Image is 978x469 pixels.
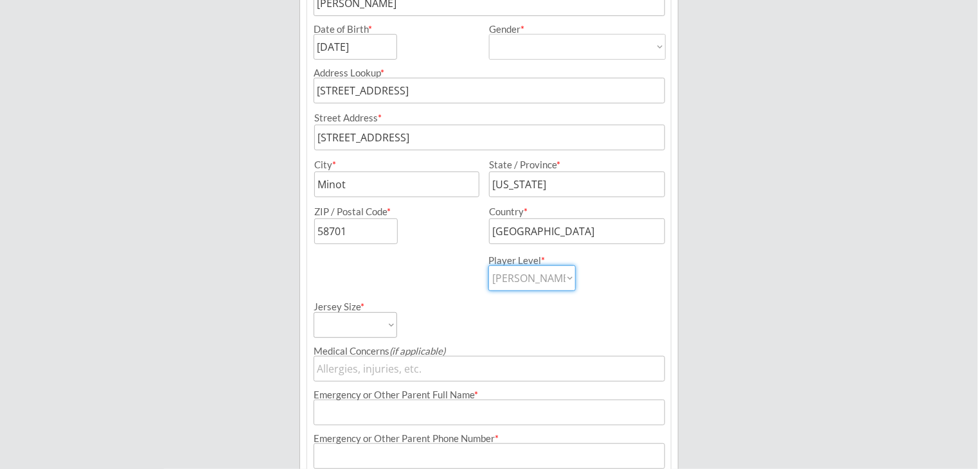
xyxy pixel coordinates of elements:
[314,78,664,103] input: Street, City, Province/State
[489,207,649,217] div: Country
[314,346,664,356] div: Medical Concerns
[314,390,664,400] div: Emergency or Other Parent Full Name
[314,24,380,34] div: Date of Birth
[489,160,649,170] div: State / Province
[314,207,477,217] div: ZIP / Postal Code
[314,302,380,312] div: Jersey Size
[314,434,664,443] div: Emergency or Other Parent Phone Number
[489,24,665,34] div: Gender
[389,345,445,357] em: (if applicable)
[314,68,664,78] div: Address Lookup
[314,356,664,382] input: Allergies, injuries, etc.
[488,256,576,265] div: Player Level
[314,113,664,123] div: Street Address
[314,160,477,170] div: City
